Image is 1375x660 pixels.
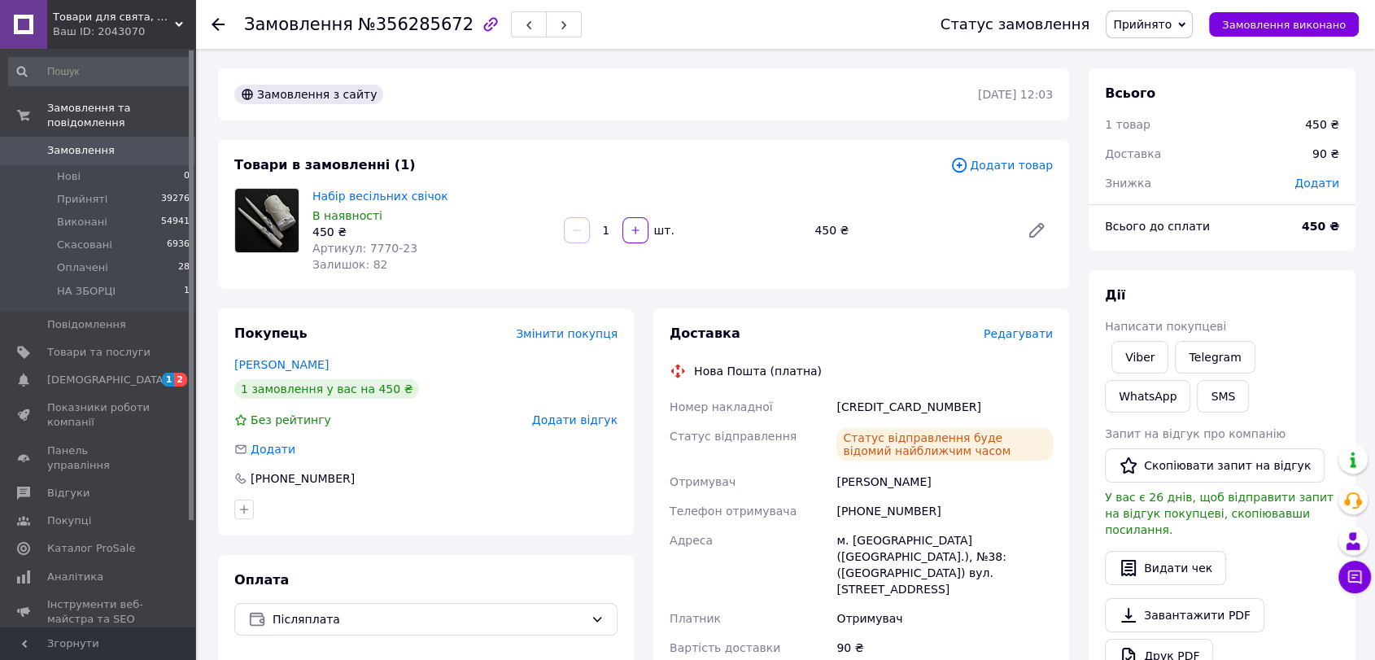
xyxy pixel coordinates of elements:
[670,505,797,518] span: Телефон отримувача
[47,400,151,430] span: Показники роботи компанії
[516,327,618,340] span: Змінити покупця
[8,57,191,86] input: Пошук
[53,10,175,24] span: Товари для свята, декору та пакування - інтернет магазин Аладдін
[836,428,1053,461] div: Статус відправлення буде відомий найближчим часом
[251,413,331,426] span: Без рейтингу
[57,192,107,207] span: Прийняті
[670,641,780,654] span: Вартість доставки
[1302,220,1339,233] b: 450 ₴
[1105,85,1155,101] span: Всього
[47,101,195,130] span: Замовлення та повідомлення
[941,16,1090,33] div: Статус замовлення
[184,169,190,184] span: 0
[833,496,1056,526] div: [PHONE_NUMBER]
[1222,19,1346,31] span: Замовлення виконано
[312,258,387,271] span: Залишок: 82
[670,612,721,625] span: Платник
[47,143,115,158] span: Замовлення
[47,541,135,556] span: Каталог ProSale
[670,400,773,413] span: Номер накладної
[670,475,736,488] span: Отримувач
[251,443,295,456] span: Додати
[978,88,1053,101] time: [DATE] 12:03
[162,373,175,387] span: 1
[1105,147,1161,160] span: Доставка
[47,597,151,627] span: Інструменти веб-майстра та SEO
[57,215,107,229] span: Виконані
[234,572,289,588] span: Оплата
[174,373,187,387] span: 2
[1020,214,1053,247] a: Редагувати
[1111,341,1168,374] a: Viber
[1303,136,1349,172] div: 90 ₴
[1105,380,1190,413] a: WhatsApp
[1294,177,1339,190] span: Додати
[234,326,308,341] span: Покупець
[1105,427,1286,440] span: Запит на відгук про компанію
[1105,551,1226,585] button: Видати чек
[235,189,299,252] img: Набір весільних свічок
[984,327,1053,340] span: Редагувати
[1105,491,1334,536] span: У вас є 26 днів, щоб відправити запит на відгук покупцеві, скопіювавши посилання.
[234,379,419,399] div: 1 замовлення у вас на 450 ₴
[358,15,474,34] span: №356285672
[1105,118,1150,131] span: 1 товар
[1209,12,1359,37] button: Замовлення виконано
[161,192,190,207] span: 39276
[212,16,225,33] div: Повернутися назад
[234,85,383,104] div: Замовлення з сайту
[47,486,89,500] span: Відгуки
[532,413,618,426] span: Додати відгук
[53,24,195,39] div: Ваш ID: 2043070
[1197,380,1249,413] button: SMS
[47,345,151,360] span: Товари та послуги
[950,156,1053,174] span: Додати товар
[57,238,112,252] span: Скасовані
[1113,18,1172,31] span: Прийнято
[833,604,1056,633] div: Отримувач
[1105,598,1264,632] a: Завантажити PDF
[47,444,151,473] span: Панель управління
[1105,320,1226,333] span: Написати покупцеві
[57,284,116,299] span: НА ЗБОРЦІ
[670,430,797,443] span: Статус відправлення
[1338,561,1371,593] button: Чат з покупцем
[167,238,190,252] span: 6936
[833,526,1056,604] div: м. [GEOGRAPHIC_DATA] ([GEOGRAPHIC_DATA].), №38: ([GEOGRAPHIC_DATA]) вул. [STREET_ADDRESS]
[57,169,81,184] span: Нові
[833,467,1056,496] div: [PERSON_NAME]
[249,470,356,487] div: [PHONE_NUMBER]
[312,242,417,255] span: Артикул: 7770-23
[1105,448,1325,483] button: Скопіювати запит на відгук
[650,222,676,238] div: шт.
[234,358,329,371] a: [PERSON_NAME]
[47,373,168,387] span: [DEMOGRAPHIC_DATA]
[1105,287,1125,303] span: Дії
[833,392,1056,422] div: [CREDIT_CARD_NUMBER]
[47,317,126,332] span: Повідомлення
[234,157,416,173] span: Товари в замовленні (1)
[1105,220,1210,233] span: Всього до сплати
[1175,341,1255,374] a: Telegram
[1105,177,1151,190] span: Знижка
[57,260,108,275] span: Оплачені
[1305,116,1339,133] div: 450 ₴
[312,209,382,222] span: В наявності
[808,219,1014,242] div: 450 ₴
[184,284,190,299] span: 1
[47,570,103,584] span: Аналітика
[47,514,91,528] span: Покупці
[690,363,826,379] div: Нова Пошта (платна)
[670,326,740,341] span: Доставка
[670,534,713,547] span: Адреса
[161,215,190,229] span: 54941
[312,190,448,203] a: Набір весільних свічок
[312,224,551,240] div: 450 ₴
[244,15,353,34] span: Замовлення
[273,610,584,628] span: Післяплата
[178,260,190,275] span: 28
